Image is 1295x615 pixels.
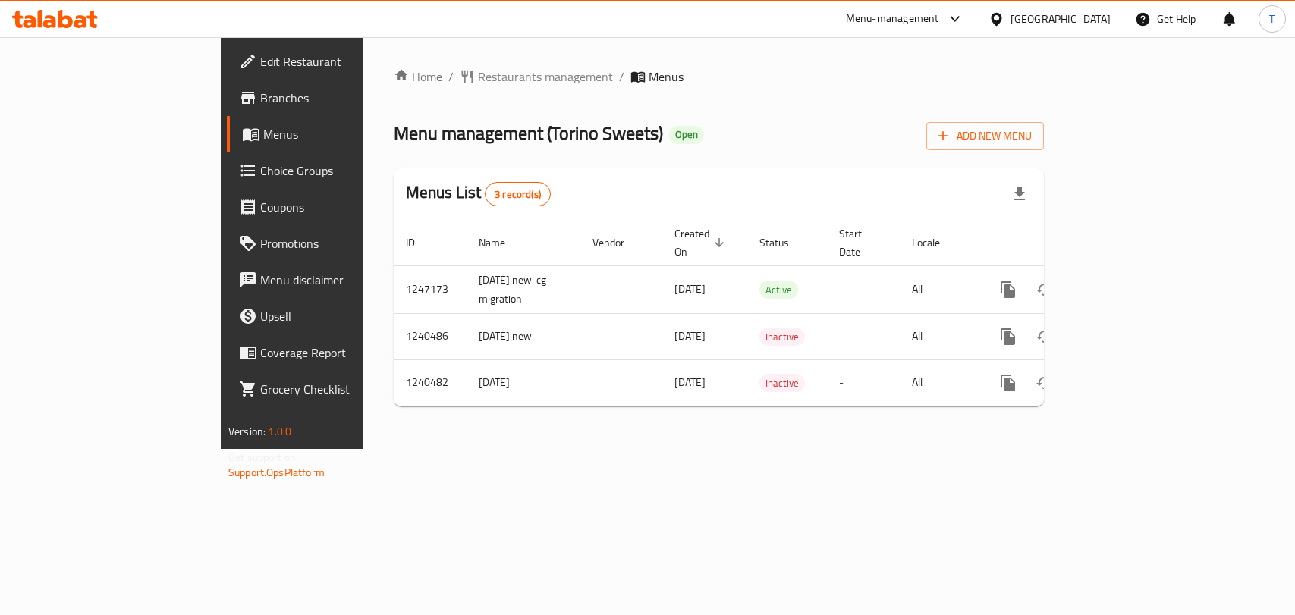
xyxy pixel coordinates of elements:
td: - [827,313,900,359]
td: [DATE] new-cg migration [467,265,580,313]
div: Menu-management [846,10,939,28]
li: / [448,67,454,86]
span: T [1269,11,1275,27]
td: All [900,359,978,406]
a: Choice Groups [227,152,437,189]
td: All [900,265,978,313]
button: more [990,365,1026,401]
span: Add New Menu [938,127,1032,146]
div: Inactive [759,328,805,346]
span: Edit Restaurant [260,52,425,71]
span: Menus [263,125,425,143]
a: Restaurants management [460,67,613,86]
div: Open [669,126,704,144]
span: Name [479,234,525,252]
li: / [619,67,624,86]
span: Status [759,234,809,252]
span: Active [759,281,798,299]
span: Grocery Checklist [260,380,425,398]
span: [DATE] [674,372,706,392]
h2: Menus List [406,181,551,206]
span: 1.0.0 [268,422,291,441]
div: Active [759,281,798,299]
span: Branches [260,89,425,107]
td: - [827,359,900,406]
a: Upsell [227,298,437,334]
a: Promotions [227,225,437,262]
span: [DATE] [674,326,706,346]
a: Support.OpsPlatform [228,463,325,482]
nav: breadcrumb [394,67,1044,86]
a: Branches [227,80,437,116]
button: Change Status [1026,318,1063,355]
a: Coupons [227,189,437,225]
span: Coupons [260,198,425,216]
span: Menu management ( Torino Sweets ) [394,116,663,150]
span: Promotions [260,234,425,253]
span: 3 record(s) [486,187,550,202]
span: Created On [674,224,729,261]
div: [GEOGRAPHIC_DATA] [1011,11,1111,27]
a: Edit Restaurant [227,43,437,80]
span: Choice Groups [260,162,425,180]
span: Menu disclaimer [260,271,425,289]
span: Get support on: [228,447,298,467]
button: Add New Menu [926,122,1044,150]
a: Grocery Checklist [227,371,437,407]
a: Menus [227,116,437,152]
td: [DATE] new [467,313,580,359]
a: Coverage Report [227,334,437,371]
span: Open [669,128,704,141]
span: Version: [228,422,266,441]
div: Total records count [485,182,551,206]
span: ID [406,234,435,252]
span: Restaurants management [478,67,613,86]
td: - [827,265,900,313]
button: more [990,271,1026,308]
span: Locale [912,234,960,252]
span: Menus [649,67,684,86]
th: Actions [978,220,1148,266]
table: enhanced table [394,220,1148,406]
div: Inactive [759,374,805,392]
button: Change Status [1026,365,1063,401]
span: Vendor [592,234,644,252]
div: Export file [1001,176,1038,212]
span: Inactive [759,328,805,346]
span: Inactive [759,375,805,392]
a: Menu disclaimer [227,262,437,298]
span: Upsell [260,307,425,325]
button: more [990,318,1026,355]
td: [DATE] [467,359,580,406]
span: Start Date [839,224,882,261]
span: [DATE] [674,279,706,299]
td: All [900,313,978,359]
span: Coverage Report [260,344,425,362]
